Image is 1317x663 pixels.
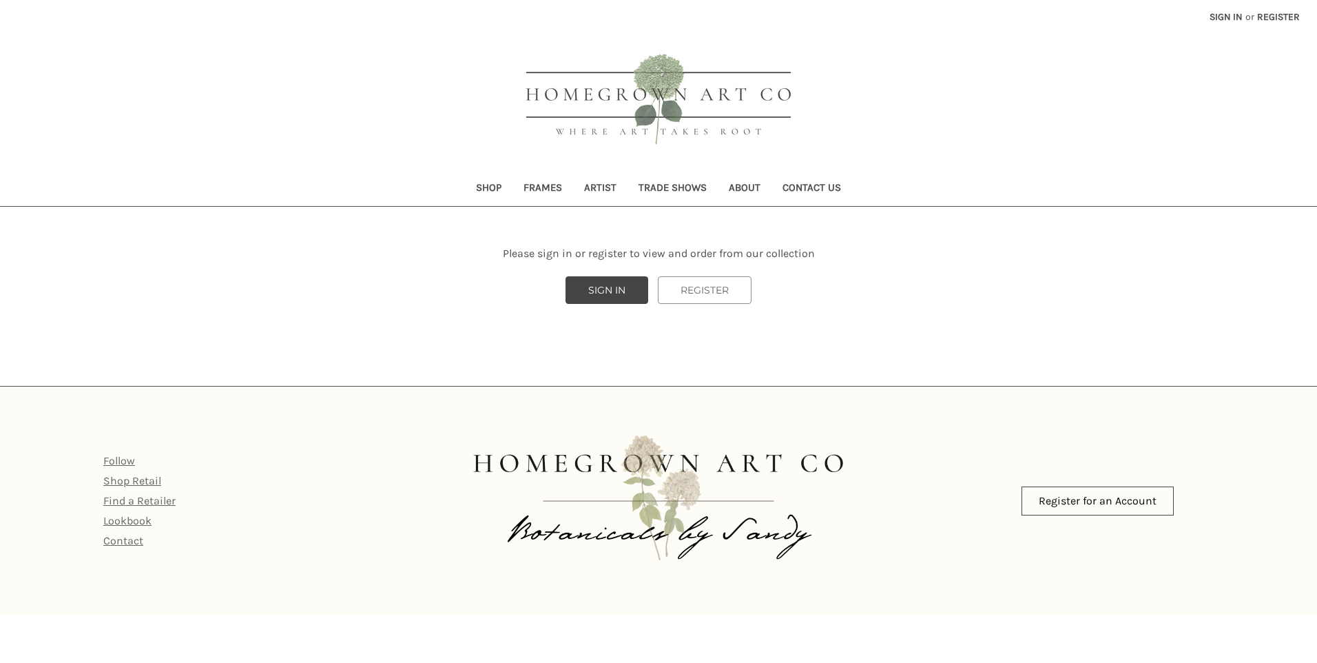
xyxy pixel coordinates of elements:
[628,172,718,206] a: Trade Shows
[504,39,813,163] img: HOMEGROWN ART CO
[103,534,143,547] a: Contact
[465,172,512,206] a: Shop
[503,247,815,260] span: Please sign in or register to view and order from our collection
[103,474,161,487] a: Shop Retail
[573,172,628,206] a: Artist
[512,172,573,206] a: Frames
[103,454,135,467] a: Follow
[1022,487,1174,516] a: Register for an Account
[658,276,751,304] a: REGISTER
[718,172,771,206] a: About
[771,172,852,206] a: Contact Us
[103,494,176,507] a: Find a Retailer
[103,514,152,527] a: Lookbook
[566,276,648,304] a: SIGN IN
[1244,10,1256,24] span: or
